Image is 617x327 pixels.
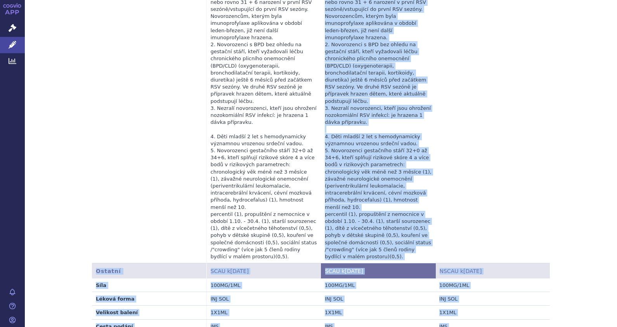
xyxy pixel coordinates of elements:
[321,263,435,278] th: SCAU k
[231,268,249,274] span: [DATE]
[435,292,550,306] td: INJ SOL
[206,278,321,292] td: 100MG/1ML
[92,263,206,278] th: Ostatní
[96,310,138,315] strong: Velikost balení
[463,268,482,274] span: [DATE]
[206,292,321,306] td: INJ SOL
[206,263,321,278] th: SCAU k
[435,278,550,292] td: 100MG/1ML
[321,278,435,292] td: 100MG/1ML
[435,263,550,278] th: NSCAU k
[321,292,435,306] td: INJ SOL
[96,282,106,288] strong: Síla
[96,296,134,302] strong: Léková forma
[321,306,435,319] td: 1X1ML
[345,268,363,274] span: [DATE]
[206,306,321,319] td: 1X1ML
[435,306,550,319] td: 1X1ML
